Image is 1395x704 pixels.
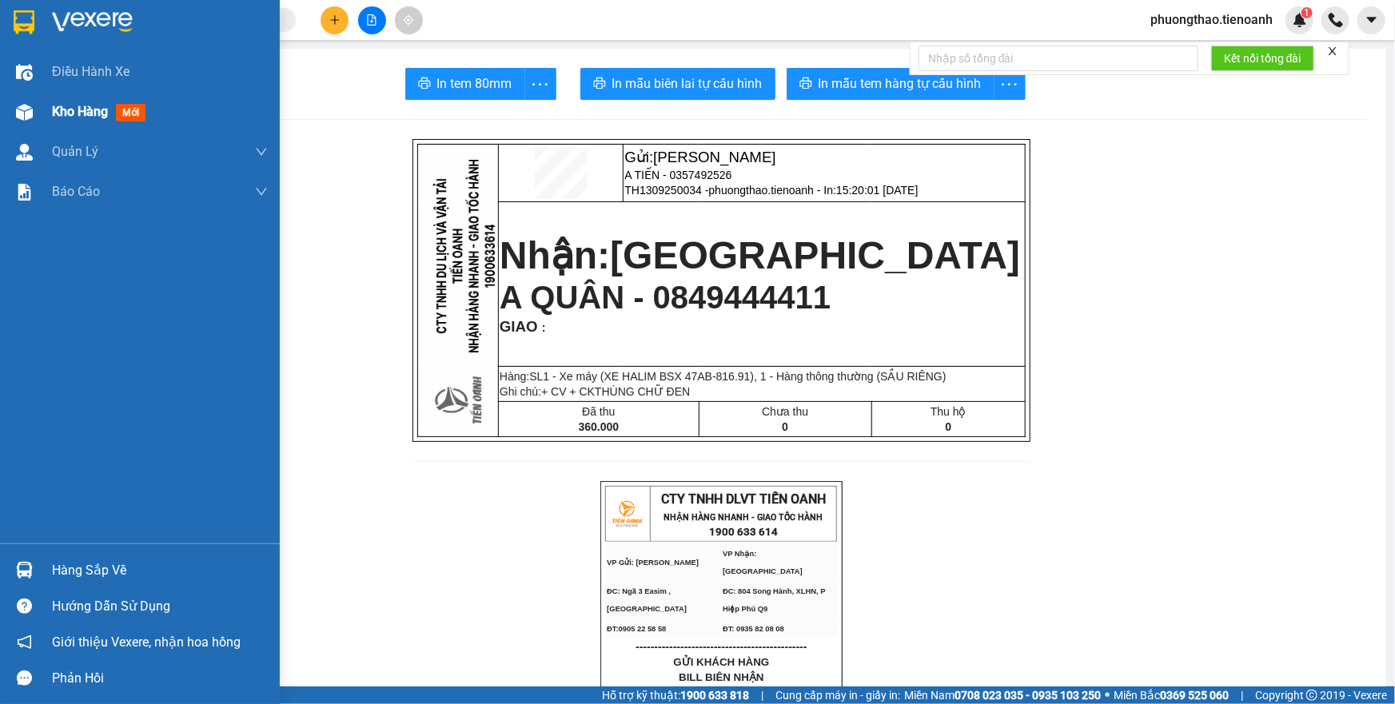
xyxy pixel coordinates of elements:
span: A QUÂN - 0849444411 [500,280,831,315]
span: aim [403,14,414,26]
button: aim [395,6,423,34]
span: THÙNG CHỮ ĐEN [595,385,690,398]
span: 0 [945,420,951,433]
span: : [538,321,546,334]
strong: 1900 633 818 [680,689,749,702]
span: Đã thu [582,405,615,418]
button: printerIn mẫu biên lai tự cấu hình [580,68,775,100]
span: 15:20:01 [DATE] [836,184,918,197]
span: Kho hàng [52,104,108,119]
span: GỬI KHÁCH HÀNG [674,656,770,668]
span: Quản Lý [52,141,98,161]
span: Giới thiệu Vexere, nhận hoa hồng [52,632,241,652]
span: Thu hộ [931,405,967,418]
span: VP Nhận: [GEOGRAPHIC_DATA] [723,550,803,575]
img: warehouse-icon [16,144,33,161]
span: CTY TNHH DLVT TIẾN OANH [59,9,224,24]
span: ĐT: 0935 82 08 08 [723,625,784,633]
strong: Nhận: [500,234,1020,276]
span: phuongthao.tienoanh [1138,10,1285,30]
span: In tem 80mm [437,74,512,93]
strong: 1900 633 614 [709,526,778,538]
span: down [255,145,268,158]
span: question-circle [17,599,32,614]
span: BILL BIÊN NHẬN [679,671,764,683]
span: Miền Bắc [1114,686,1229,704]
span: message [17,670,32,686]
span: ---------------------------------------------- [636,640,807,653]
span: ĐT:0905 22 58 58 [6,97,66,105]
div: Hướng dẫn sử dụng [52,595,268,618]
span: 1 - Xe máy (XE HALIM BSX 47AB-816.91), 1 - Hàng thông thường (SẦU RIÊNG) [543,370,946,383]
button: more [994,68,1026,100]
span: printer [799,77,812,92]
span: In mẫu biên lai tự cấu hình [612,74,763,93]
span: VP Gửi: [PERSON_NAME] [6,62,98,70]
span: close [1327,46,1338,57]
sup: 1 [1301,7,1313,18]
span: ĐC: 804 Song Hành, XLHN, P Hiệp Phú Q9 [122,76,224,93]
span: Điều hành xe [52,62,130,82]
span: copyright [1306,690,1317,701]
span: A TIẾN - 0357492526 [624,169,731,181]
button: printerIn mẫu tem hàng tự cấu hình [787,68,994,100]
span: ĐT: 0935 82 08 08 [122,97,183,105]
span: [PERSON_NAME] [653,149,775,165]
span: VP Nhận: [GEOGRAPHIC_DATA] [122,58,201,74]
strong: 0708 023 035 - 0935 103 250 [955,689,1101,702]
img: logo-vxr [14,10,34,34]
span: Báo cáo [52,181,100,201]
span: notification [17,634,32,650]
span: TH1309250034 - [624,184,918,197]
span: phuongthao.tienoanh - In: [709,184,919,197]
button: more [524,68,556,100]
img: warehouse-icon [16,562,33,579]
img: phone-icon [1329,13,1343,27]
span: | [1241,686,1243,704]
span: Ghi chú: [500,385,690,398]
img: logo [607,494,647,534]
span: file-add [366,14,377,26]
span: In mẫu tem hàng tự cấu hình [819,74,982,93]
button: Kết nối tổng đài [1211,46,1314,71]
img: icon-new-feature [1293,13,1307,27]
img: warehouse-icon [16,104,33,121]
button: caret-down [1357,6,1385,34]
button: file-add [358,6,386,34]
span: ĐC: Ngã 3 Easim ,[GEOGRAPHIC_DATA] [607,587,687,613]
span: CTY TNHH DLVT TIẾN OANH [661,491,826,507]
img: solution-icon [16,184,33,201]
span: 0 [782,420,788,433]
span: ĐC: Ngã 3 Easim ,[GEOGRAPHIC_DATA] [6,77,86,93]
span: ---------------------------------------------- [34,110,205,123]
span: VP Gửi: [PERSON_NAME] [607,559,699,567]
span: down [255,185,268,198]
span: Chưa thu [762,405,808,418]
span: plus [329,14,341,26]
span: mới [116,104,145,121]
span: Cung cấp máy in - giấy in: [775,686,900,704]
div: Phản hồi [52,666,268,690]
button: plus [321,6,349,34]
span: ⚪️ [1105,692,1110,698]
span: GIAO [500,318,538,335]
span: printer [593,77,606,92]
input: Nhập số tổng đài [919,46,1198,71]
span: Hàng:SL [500,370,947,383]
span: 1 [1304,7,1309,18]
span: 360.000 [579,420,620,433]
span: more [994,74,1025,94]
span: more [525,74,556,94]
strong: 1900 633 614 [107,39,176,51]
span: Miền Nam [904,686,1101,704]
span: + CV + CK [541,385,595,398]
span: Hỗ trợ kỹ thuật: [602,686,749,704]
span: | [761,686,763,704]
span: ĐT:0905 22 58 58 [607,625,666,633]
span: printer [418,77,431,92]
img: warehouse-icon [16,64,33,81]
span: ĐC: 804 Song Hành, XLHN, P Hiệp Phú Q9 [723,587,825,613]
span: [GEOGRAPHIC_DATA] [610,234,1020,276]
span: Kết nối tổng đài [1224,50,1301,67]
strong: NHẬN HÀNG NHANH - GIAO TỐC HÀNH [62,26,221,37]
